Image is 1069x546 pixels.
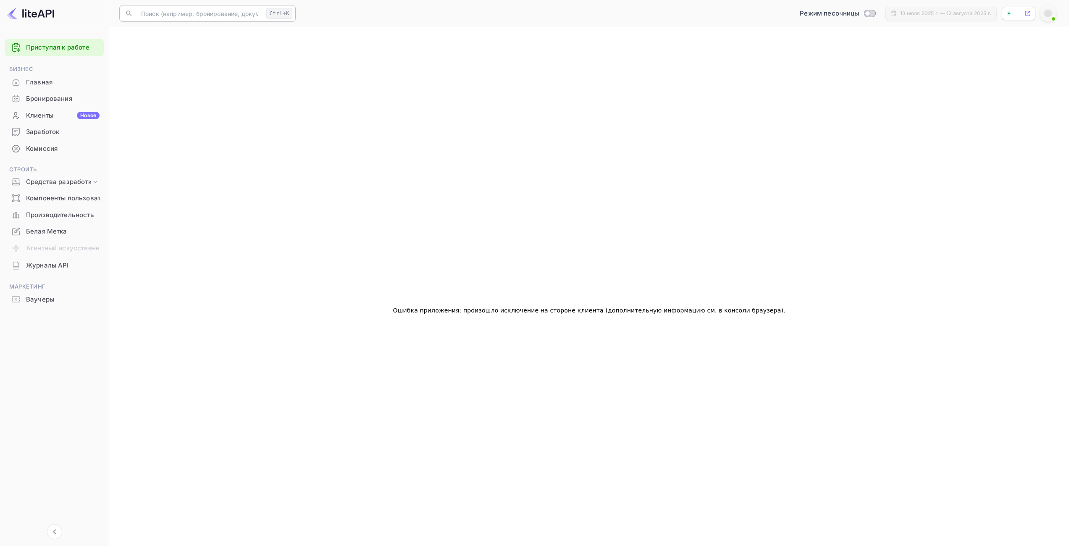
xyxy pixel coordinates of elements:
[5,223,104,240] div: Белая Метка
[5,74,104,91] div: Главная
[26,94,72,104] ya-tr-span: Бронирования
[783,307,785,314] ya-tr-span: .
[26,295,54,304] ya-tr-span: Ваучеры
[136,5,263,22] input: Поиск (например, бронирование, документация)
[5,39,104,56] div: Приступая к работе
[5,175,104,189] div: Средства разработки
[26,177,95,187] ya-tr-span: Средства разработки
[796,9,878,18] div: Переключиться в производственный режим
[9,283,46,290] ya-tr-span: Маркетинг
[5,124,104,139] a: Заработок
[9,66,33,72] ya-tr-span: Бизнес
[5,190,104,207] div: Компоненты пользовательского интерфейса
[7,7,54,20] img: Логотип LiteAPI
[5,291,104,308] div: Ваучеры
[5,74,104,90] a: Главная
[5,141,104,157] div: Комиссия
[26,43,89,51] ya-tr-span: Приступая к работе
[47,524,62,539] button: Свернуть навигацию
[5,223,104,239] a: Белая Метка
[5,91,104,107] div: Бронирования
[26,227,67,236] ya-tr-span: Белая Метка
[80,112,96,118] ya-tr-span: Новое
[5,257,104,273] a: Журналы API
[800,9,859,17] ya-tr-span: Режим песочницы
[5,141,104,156] a: Комиссия
[5,108,104,124] div: КлиентыНовое
[5,207,104,223] a: Производительность
[26,210,94,220] ya-tr-span: Производительность
[269,10,289,16] ya-tr-span: Ctrl+K
[26,261,69,270] ya-tr-span: Журналы API
[26,78,53,87] ya-tr-span: Главная
[5,291,104,307] a: Ваучеры
[26,194,171,203] ya-tr-span: Компоненты пользовательского интерфейса
[9,166,37,173] ya-tr-span: Строить
[26,111,53,121] ya-tr-span: Клиенты
[5,190,104,206] a: Компоненты пользовательского интерфейса
[5,257,104,274] div: Журналы API
[26,43,100,52] a: Приступая к работе
[5,108,104,123] a: КлиентыНовое
[5,91,104,106] a: Бронирования
[26,144,58,154] ya-tr-span: Комиссия
[900,10,991,16] ya-tr-span: 13 июля 2025 г. — 12 августа 2025 г.
[393,307,783,314] ya-tr-span: Ошибка приложения: произошло исключение на стороне клиента (дополнительную информацию см. в консо...
[26,127,59,137] ya-tr-span: Заработок
[5,207,104,223] div: Производительность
